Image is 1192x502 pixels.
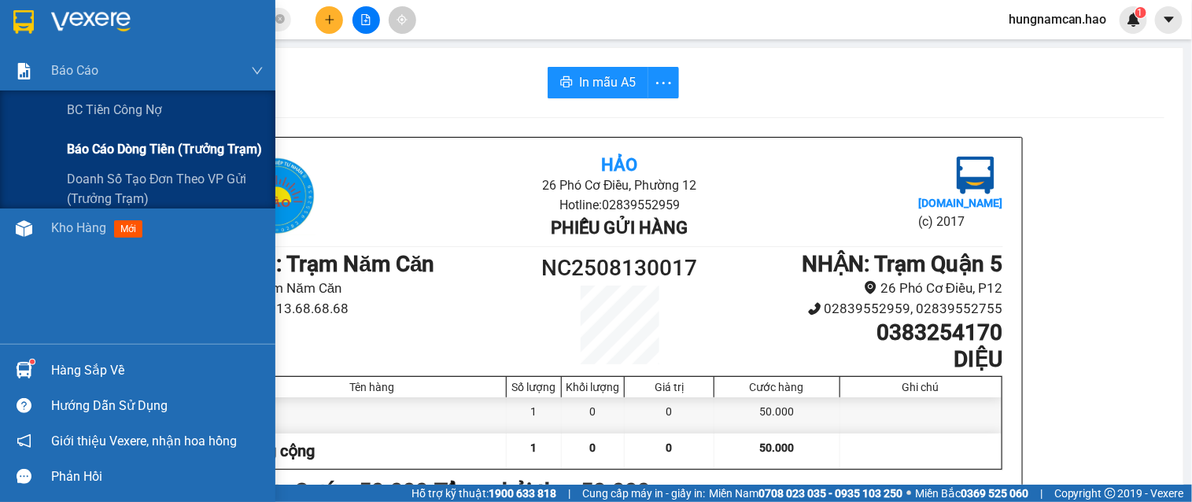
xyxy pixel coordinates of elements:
[566,381,620,393] div: Khối lượng
[114,220,142,238] span: mới
[352,6,380,34] button: file-add
[20,20,98,98] img: logo.jpg
[238,397,507,433] div: BAO
[51,61,98,80] span: Báo cáo
[67,169,264,209] span: Doanh số tạo đơn theo VP gửi (trưởng trạm)
[715,346,1002,373] h1: DIỆU
[389,6,416,34] button: aim
[411,485,556,502] span: Hỗ trợ kỹ thuật:
[16,220,32,237] img: warehouse-icon
[67,100,162,120] span: BC tiền công nợ
[961,487,1028,500] strong: 0369 525 060
[996,9,1120,29] span: hungnamcan.hao
[251,65,264,77] span: down
[524,251,716,286] h1: NC2508130017
[666,441,673,454] span: 0
[16,63,32,79] img: solution-icon
[1162,13,1176,27] span: caret-down
[364,195,875,215] li: Hotline: 02839552959
[629,381,710,393] div: Giá trị
[51,465,264,489] div: Phản hồi
[957,157,995,194] img: logo.jpg
[808,302,821,316] span: phone
[316,6,343,34] button: plus
[242,381,503,393] div: Tên hàng
[489,487,556,500] strong: 1900 633 818
[758,487,902,500] strong: 0708 023 035 - 0935 103 250
[51,220,106,235] span: Kho hàng
[237,278,524,299] li: Trạm Năm Căn
[714,397,840,433] div: 50.000
[548,67,648,98] button: printerIn mẫu A5
[507,397,562,433] div: 1
[582,485,705,502] span: Cung cấp máy in - giấy in:
[1135,7,1146,18] sup: 1
[17,398,31,413] span: question-circle
[364,175,875,195] li: 26 Phó Cơ Điều, Phường 12
[715,278,1002,299] li: 26 Phó Cơ Điều, P12
[242,441,316,460] span: Tổng cộng
[397,14,408,25] span: aim
[1105,488,1116,499] span: copyright
[13,10,34,34] img: logo-vxr
[709,485,902,502] span: Miền Nam
[17,469,31,484] span: message
[51,431,237,451] span: Giới thiệu Vexere, nhận hoa hồng
[1155,6,1183,34] button: caret-down
[51,394,264,418] div: Hướng dẫn sử dụng
[715,298,1002,319] li: 02839552959, 02839552755
[1040,485,1043,502] span: |
[531,441,537,454] span: 1
[590,441,596,454] span: 0
[560,76,573,90] span: printer
[51,359,264,382] div: Hàng sắp về
[864,281,877,294] span: environment
[275,14,285,24] span: close-circle
[67,139,262,159] span: Báo cáo dòng tiền (trưởng trạm)
[579,72,636,92] span: In mẫu A5
[915,485,1028,502] span: Miền Bắc
[918,212,1002,231] li: (c) 2017
[648,73,678,93] span: more
[30,360,35,364] sup: 1
[324,14,335,25] span: plus
[16,362,32,378] img: warehouse-icon
[759,441,794,454] span: 50.000
[551,218,688,238] b: Phiếu gửi hàng
[906,490,911,496] span: ⚪️
[844,381,998,393] div: Ghi chú
[237,251,435,277] b: GỬI : Trạm Năm Căn
[1127,13,1141,27] img: icon-new-feature
[715,319,1002,346] h1: 0383254170
[17,434,31,448] span: notification
[275,13,285,28] span: close-circle
[237,157,316,235] img: logo.jpg
[648,67,679,98] button: more
[601,155,637,175] b: Hảo
[360,14,371,25] span: file-add
[562,397,625,433] div: 0
[918,197,1002,209] b: [DOMAIN_NAME]
[803,251,1003,277] b: NHẬN : Trạm Quận 5
[237,298,524,319] li: 02913.68.68.68
[718,381,835,393] div: Cước hàng
[625,397,714,433] div: 0
[1138,7,1143,18] span: 1
[147,39,658,58] li: 26 Phó Cơ Điều, Phường 12
[20,114,218,140] b: GỬI : Trạm Năm Căn
[511,381,557,393] div: Số lượng
[568,485,570,502] span: |
[147,58,658,78] li: Hotline: 02839552959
